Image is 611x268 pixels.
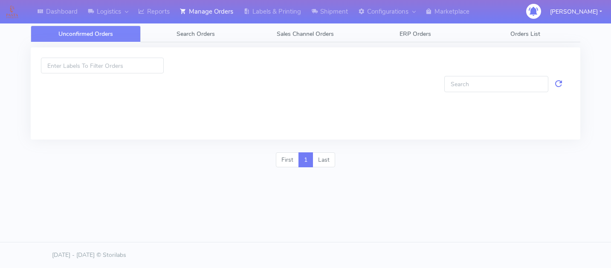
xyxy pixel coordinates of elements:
[544,3,608,20] button: [PERSON_NAME]
[444,76,548,92] input: Search
[277,30,334,38] span: Sales Channel Orders
[510,30,540,38] span: Orders List
[31,26,580,42] ul: Tabs
[298,152,313,168] a: 1
[400,30,431,38] span: ERP Orders
[58,30,113,38] span: Unconfirmed Orders
[177,30,215,38] span: Search Orders
[41,58,164,73] input: Enter Labels To Filter Orders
